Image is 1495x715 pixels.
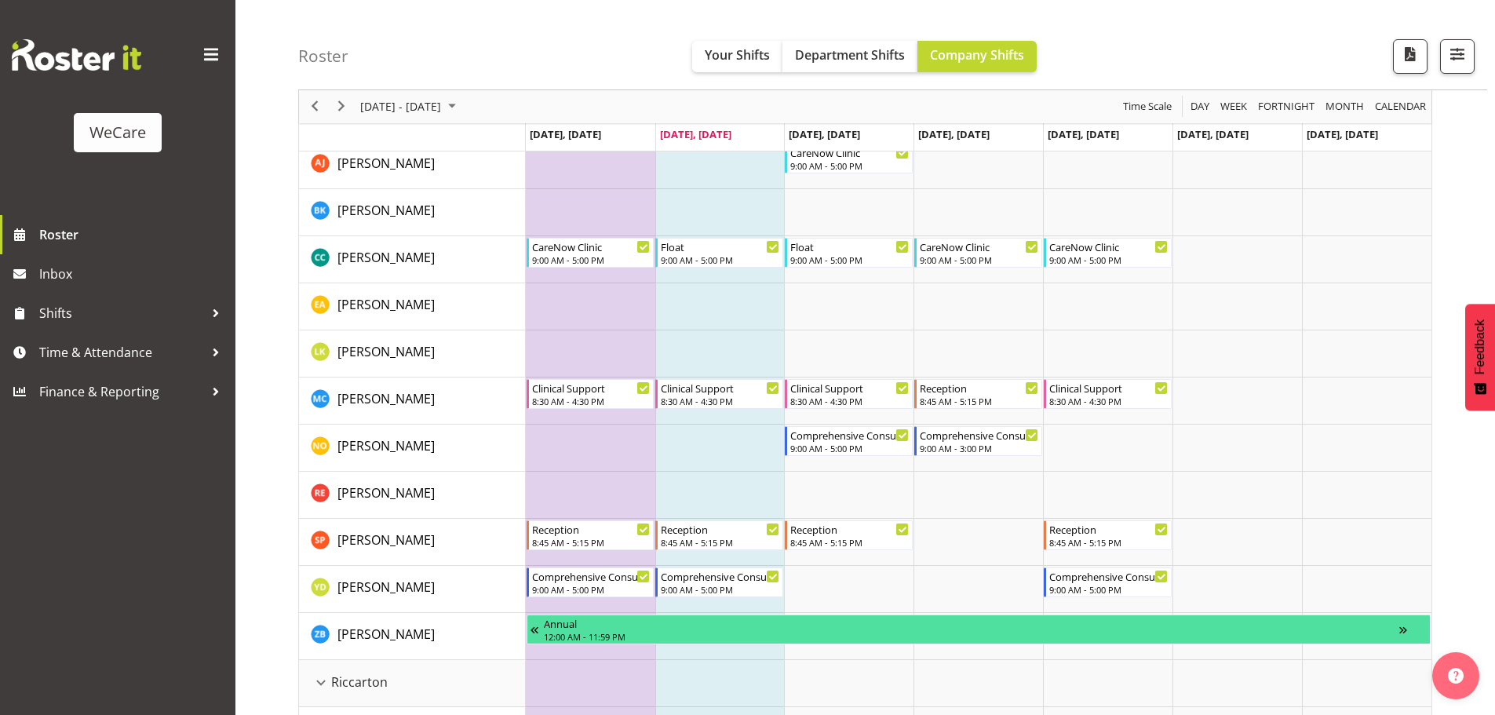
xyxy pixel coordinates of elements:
div: 8:45 AM - 5:15 PM [790,536,909,549]
div: next period [328,90,355,123]
td: Ena Advincula resource [299,283,526,330]
div: 8:30 AM - 4:30 PM [790,395,909,407]
span: [PERSON_NAME] [337,437,435,454]
td: Brian Ko resource [299,189,526,236]
button: Timeline Week [1218,97,1250,117]
div: Reception [790,521,909,537]
a: [PERSON_NAME] [337,201,435,220]
div: Samantha Poultney"s event - Reception Begin From Wednesday, September 24, 2025 at 8:45:00 AM GMT+... [785,520,913,550]
div: Mary Childs"s event - Reception Begin From Thursday, September 25, 2025 at 8:45:00 AM GMT+12:00 E... [914,379,1042,409]
span: Your Shifts [705,46,770,64]
div: Mary Childs"s event - Clinical Support Begin From Friday, September 26, 2025 at 8:30:00 AM GMT+12... [1044,379,1172,409]
span: Time Scale [1121,97,1173,117]
div: Charlotte Courtney"s event - Float Begin From Tuesday, September 23, 2025 at 9:00:00 AM GMT+12:00... [655,238,783,268]
span: [PERSON_NAME] [337,578,435,596]
a: [PERSON_NAME] [337,531,435,549]
button: Time Scale [1121,97,1175,117]
div: 9:00 AM - 5:00 PM [920,254,1038,266]
span: [PERSON_NAME] [337,343,435,360]
div: Comprehensive Consult [790,427,909,443]
div: 9:00 AM - 5:00 PM [790,442,909,454]
a: [PERSON_NAME] [337,389,435,408]
td: Zephy Bennett resource [299,613,526,660]
div: CareNow Clinic [1049,239,1168,254]
div: Charlotte Courtney"s event - Float Begin From Wednesday, September 24, 2025 at 9:00:00 AM GMT+12:... [785,238,913,268]
a: [PERSON_NAME] [337,625,435,644]
div: 9:00 AM - 5:00 PM [661,254,779,266]
div: 9:00 AM - 5:00 PM [532,254,651,266]
span: [PERSON_NAME] [337,155,435,172]
a: [PERSON_NAME] [337,436,435,455]
div: Charlotte Courtney"s event - CareNow Clinic Begin From Thursday, September 25, 2025 at 9:00:00 AM... [914,238,1042,268]
div: Comprehensive Consult [1049,568,1168,584]
a: [PERSON_NAME] [337,483,435,502]
span: Fortnight [1256,97,1316,117]
div: Float [661,239,779,254]
div: 9:00 AM - 3:00 PM [920,442,1038,454]
a: [PERSON_NAME] [337,342,435,361]
td: Mary Childs resource [299,378,526,425]
div: Charlotte Courtney"s event - CareNow Clinic Begin From Friday, September 26, 2025 at 9:00:00 AM G... [1044,238,1172,268]
div: 8:45 AM - 5:15 PM [920,395,1038,407]
div: Yvonne Denny"s event - Comprehensive Consult Begin From Monday, September 22, 2025 at 9:00:00 AM ... [527,567,655,597]
div: 9:00 AM - 5:00 PM [532,583,651,596]
div: Float [790,239,909,254]
div: Comprehensive Consult [920,427,1038,443]
div: 9:00 AM - 5:00 PM [790,254,909,266]
div: 8:45 AM - 5:15 PM [1049,536,1168,549]
span: calendar [1373,97,1428,117]
span: Riccarton [331,673,388,691]
div: Yvonne Denny"s event - Comprehensive Consult Begin From Friday, September 26, 2025 at 9:00:00 AM ... [1044,567,1172,597]
span: Company Shifts [930,46,1024,64]
span: Week [1219,97,1249,117]
span: Shifts [39,301,204,325]
button: Department Shifts [782,41,917,72]
span: [DATE], [DATE] [530,127,601,141]
td: Riccarton resource [299,660,526,707]
span: Roster [39,223,228,246]
a: [PERSON_NAME] [337,154,435,173]
div: Reception [661,521,779,537]
td: Samantha Poultney resource [299,519,526,566]
div: Clinical Support [790,380,909,396]
span: [DATE] - [DATE] [359,97,443,117]
td: Rachel Els resource [299,472,526,519]
div: Samantha Poultney"s event - Reception Begin From Monday, September 22, 2025 at 8:45:00 AM GMT+12:... [527,520,655,550]
div: 8:30 AM - 4:30 PM [661,395,779,407]
a: [PERSON_NAME] [337,248,435,267]
button: Timeline Day [1188,97,1212,117]
span: Feedback [1473,319,1487,374]
div: Reception [920,380,1038,396]
div: Yvonne Denny"s event - Comprehensive Consult Begin From Tuesday, September 23, 2025 at 9:00:00 AM... [655,567,783,597]
span: [DATE], [DATE] [918,127,990,141]
a: [PERSON_NAME] [337,295,435,314]
h4: Roster [298,47,348,65]
button: September 2025 [358,97,463,117]
div: 9:00 AM - 5:00 PM [1049,254,1168,266]
span: [DATE], [DATE] [1048,127,1119,141]
button: Timeline Month [1323,97,1367,117]
span: Finance & Reporting [39,380,204,403]
button: Fortnight [1256,97,1318,117]
div: CareNow Clinic [920,239,1038,254]
div: Comprehensive Consult [532,568,651,584]
span: [PERSON_NAME] [337,296,435,313]
div: CareNow Clinic [790,144,909,160]
img: Rosterit website logo [12,39,141,71]
span: [PERSON_NAME] [337,202,435,219]
div: September 22 - 28, 2025 [355,90,465,123]
div: Mary Childs"s event - Clinical Support Begin From Monday, September 22, 2025 at 8:30:00 AM GMT+12... [527,379,655,409]
div: Amy Johannsen"s event - CareNow Clinic Begin From Wednesday, September 24, 2025 at 9:00:00 AM GMT... [785,144,913,173]
button: Next [331,97,352,117]
div: 12:00 AM - 11:59 PM [544,630,1399,643]
td: Charlotte Courtney resource [299,236,526,283]
span: [PERSON_NAME] [337,531,435,549]
div: Samantha Poultney"s event - Reception Begin From Tuesday, September 23, 2025 at 8:45:00 AM GMT+12... [655,520,783,550]
span: [PERSON_NAME] [337,249,435,266]
div: Reception [1049,521,1168,537]
div: 8:30 AM - 4:30 PM [1049,395,1168,407]
button: Previous [304,97,326,117]
button: Company Shifts [917,41,1037,72]
div: Comprehensive Consult [661,568,779,584]
span: [DATE], [DATE] [1177,127,1249,141]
